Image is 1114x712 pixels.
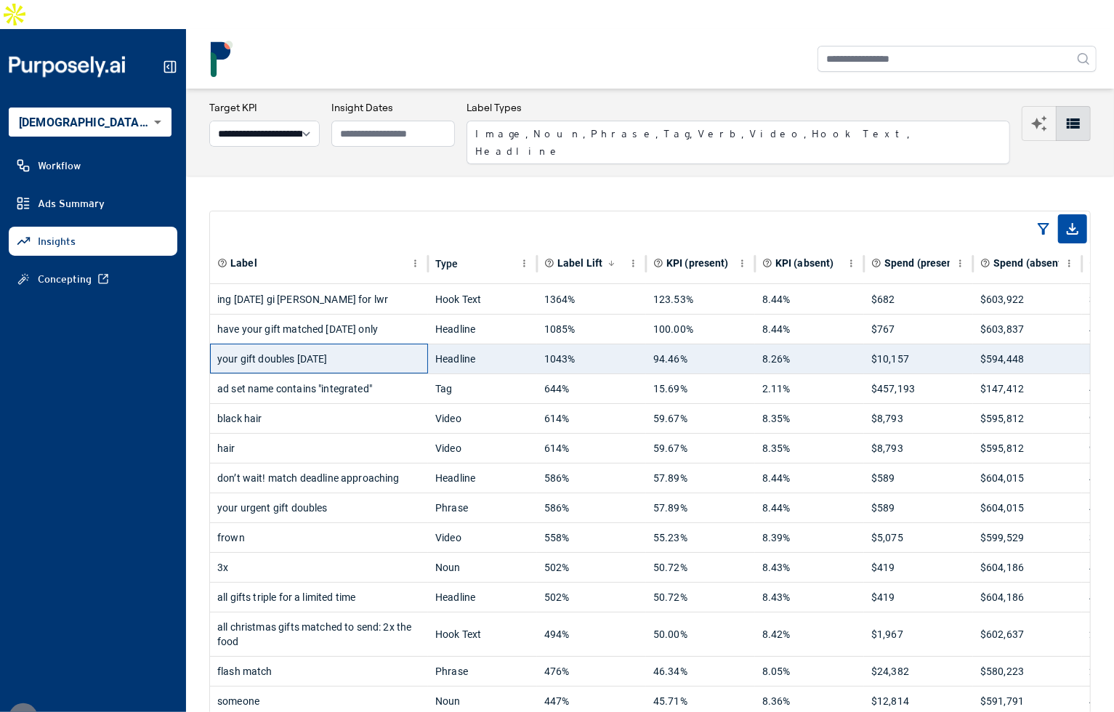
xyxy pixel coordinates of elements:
[762,493,857,522] div: 8.44%
[951,254,969,272] button: Spend (present) column menu
[217,315,421,344] div: have your gift matched [DATE] only
[653,583,748,612] div: 50.72%
[871,258,881,268] svg: Total spend on all ads where label is present
[653,464,748,493] div: 57.89%
[544,374,639,403] div: 644%
[980,464,1075,493] div: $604,015
[775,256,834,270] span: KPI (absent)
[980,523,1075,552] div: $599,529
[467,100,1010,115] h3: Label Types
[435,344,530,373] div: Headline
[653,493,748,522] div: 57.89%
[871,464,966,493] div: $589
[980,374,1075,403] div: $147,412
[762,344,857,373] div: 8.26%
[230,256,257,270] span: Label
[435,612,530,656] div: Hook Text
[515,254,533,272] button: Type column menu
[406,254,424,272] button: Label column menu
[217,374,421,403] div: ad set name contains "integrated"
[653,434,748,463] div: 59.67%
[842,254,860,272] button: KPI (absent) column menu
[980,493,1075,522] div: $604,015
[653,553,748,582] div: 50.72%
[544,258,554,268] svg: Primary effectiveness metric calculated as a relative difference (% change) in the chosen KPI whe...
[9,189,177,218] a: Ads Summary
[435,657,530,686] div: Phrase
[653,657,748,686] div: 46.34%
[1089,258,1099,268] svg: Total number of ads where label is present
[871,493,966,522] div: $589
[544,553,639,582] div: 502%
[38,272,92,286] span: Concepting
[217,464,421,493] div: don’t wait! match deadline approaching
[217,493,421,522] div: your urgent gift doubles
[653,258,663,268] svg: Aggregate KPI value of all ads where label is present
[871,344,966,373] div: $10,157
[1060,254,1078,272] button: Spend (absent) column menu
[544,285,639,314] div: 1364%
[435,315,530,344] div: Headline
[217,258,227,268] svg: Element or component part of the ad
[871,523,966,552] div: $5,075
[762,285,857,314] div: 8.44%
[624,254,642,272] button: Label Lift column menu
[435,374,530,403] div: Tag
[980,553,1075,582] div: $604,186
[435,493,530,522] div: Phrase
[544,404,639,433] div: 614%
[38,158,81,173] span: Workflow
[980,258,990,268] svg: Total spend on all ads where label is absent
[666,256,729,270] span: KPI (present)
[331,100,455,115] h3: Insight Dates
[871,583,966,612] div: $419
[217,434,421,463] div: hair
[653,523,748,552] div: 55.23%
[544,434,639,463] div: 614%
[871,612,966,656] div: $1,967
[871,434,966,463] div: $8,793
[9,108,171,137] div: [DEMOGRAPHIC_DATA] World Relief
[871,553,966,582] div: $419
[544,523,639,552] div: 558%
[435,434,530,463] div: Video
[762,464,857,493] div: 8.44%
[653,285,748,314] div: 123.53%
[217,344,421,373] div: your gift doubles [DATE]
[980,315,1075,344] div: $603,837
[871,657,966,686] div: $24,382
[762,523,857,552] div: 8.39%
[871,374,966,403] div: $457,193
[884,256,961,270] span: Spend (present)
[993,256,1066,270] span: Spend (absent)
[435,258,459,270] div: Type
[653,404,748,433] div: 59.67%
[980,344,1075,373] div: $594,448
[653,344,748,373] div: 94.46%
[209,100,320,115] h3: Target KPI
[871,315,966,344] div: $767
[217,404,421,433] div: black hair
[762,612,857,656] div: 8.42%
[544,344,639,373] div: 1043%
[980,434,1075,463] div: $595,812
[9,151,177,180] a: Workflow
[9,227,177,256] a: Insights
[217,612,421,656] div: all christmas gifts matched to send: 2x the food
[544,464,639,493] div: 586%
[733,254,751,272] button: KPI (present) column menu
[217,285,421,314] div: ing [DATE] gi [PERSON_NAME] for lwr
[435,583,530,612] div: Headline
[544,315,639,344] div: 1085%
[1058,214,1087,243] span: Export as CSV
[435,464,530,493] div: Headline
[762,657,857,686] div: 8.05%
[544,583,639,612] div: 502%
[217,583,421,612] div: all gifts triple for a limited time
[980,404,1075,433] div: $595,812
[653,315,748,344] div: 100.00%
[653,374,748,403] div: 15.69%
[871,285,966,314] div: $682
[217,657,421,686] div: flash match
[38,196,105,211] span: Ads Summary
